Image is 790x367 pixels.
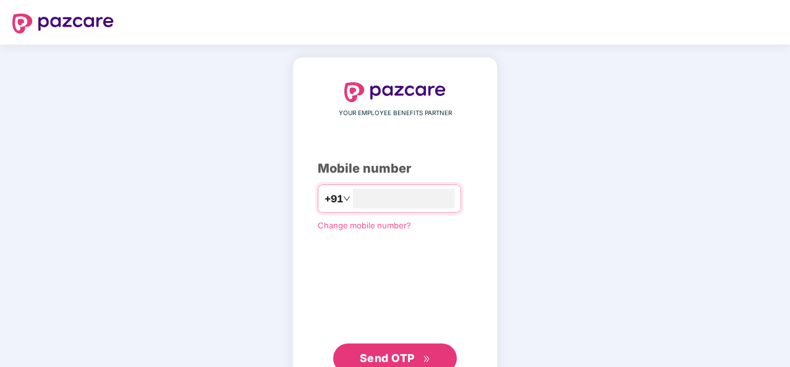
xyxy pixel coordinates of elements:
span: double-right [423,355,431,363]
a: Change mobile number? [318,220,411,230]
span: down [343,195,350,202]
img: logo [12,14,114,33]
span: Send OTP [360,352,415,365]
div: Mobile number [318,159,472,178]
img: logo [344,82,446,102]
span: YOUR EMPLOYEE BENEFITS PARTNER [339,108,452,118]
span: +91 [325,191,343,207]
